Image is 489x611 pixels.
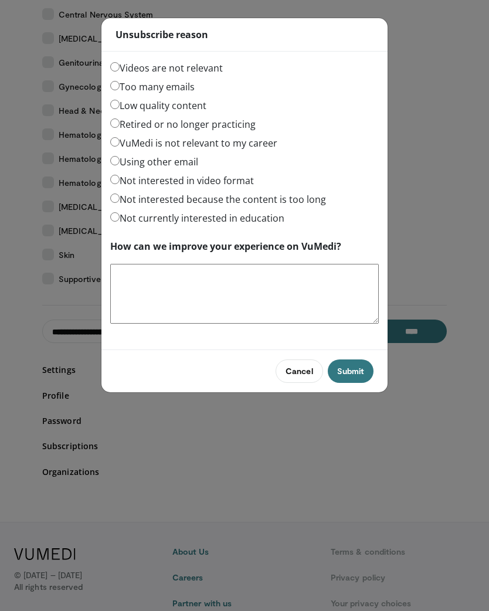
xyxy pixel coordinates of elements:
input: Too many emails [110,81,120,90]
label: Not currently interested in education [110,211,284,225]
input: Low quality content [110,100,120,109]
label: Too many emails [110,80,195,94]
button: Cancel [276,359,322,383]
input: Retired or no longer practicing [110,118,120,128]
label: Retired or no longer practicing [110,117,256,131]
label: Not interested in video format [110,174,254,188]
input: Videos are not relevant [110,62,120,72]
label: Low quality content [110,99,206,113]
strong: Unsubscribe reason [116,28,208,42]
input: Not interested because the content is too long [110,194,120,203]
label: VuMedi is not relevant to my career [110,136,277,150]
input: Not interested in video format [110,175,120,184]
label: Not interested because the content is too long [110,192,326,206]
label: How can we improve your experience on VuMedi? [110,239,341,253]
button: Submit [328,359,373,383]
label: Videos are not relevant [110,61,223,75]
input: Using other email [110,156,120,165]
input: Not currently interested in education [110,212,120,222]
input: VuMedi is not relevant to my career [110,137,120,147]
label: Using other email [110,155,198,169]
